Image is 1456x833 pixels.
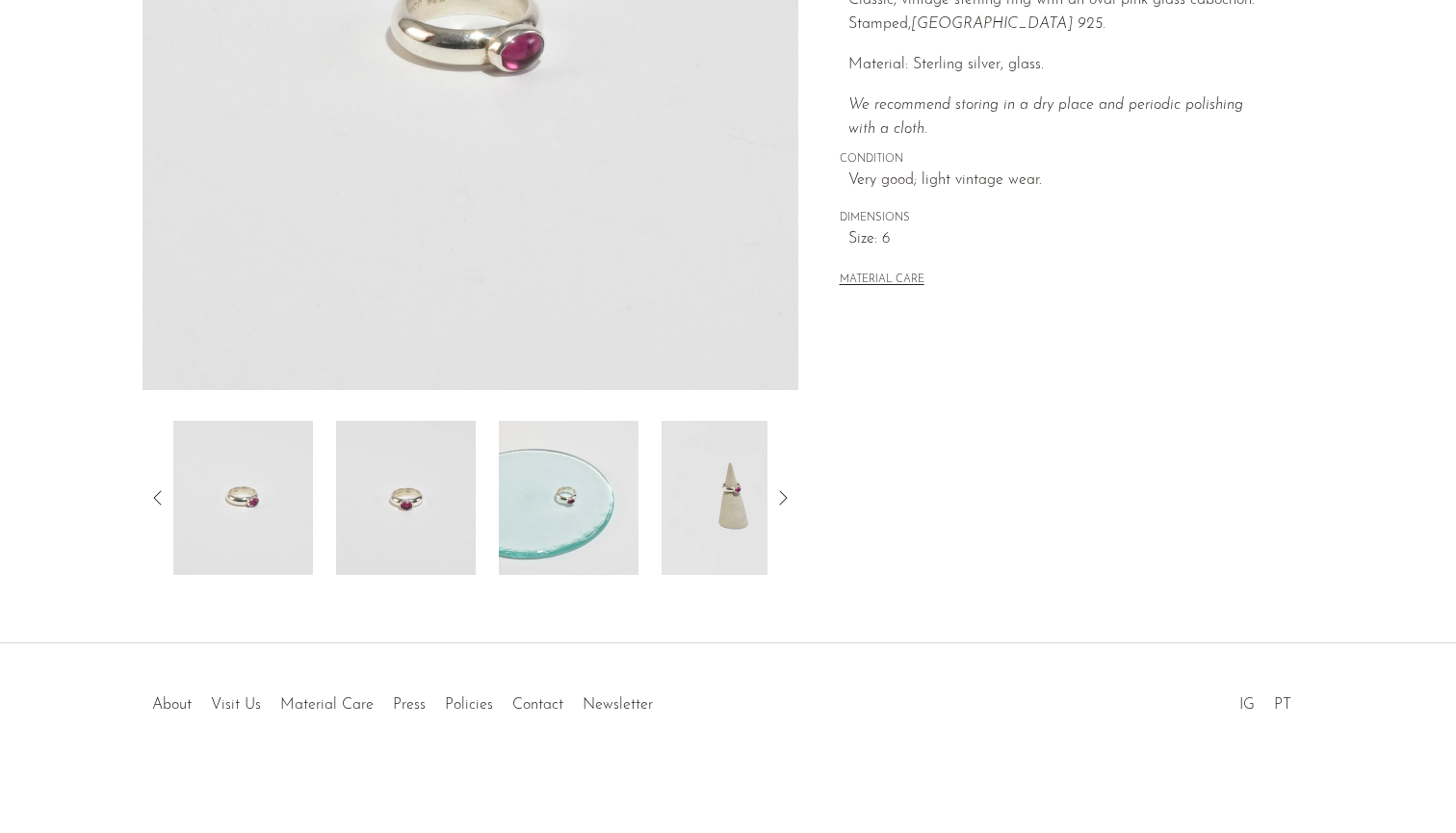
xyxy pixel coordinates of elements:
[393,697,426,713] a: Press
[1230,682,1301,718] ul: Social Medias
[848,227,1273,252] span: Size: 6
[848,169,1273,194] span: Very good; light vintage wear.
[1274,697,1291,713] a: PT
[499,421,638,575] img: Pink Glass Ring
[840,151,1273,169] span: CONDITION
[280,697,374,713] a: Material Care
[848,53,1273,78] p: Material: Sterling silver, glass.
[173,421,313,575] img: Pink Glass Ring
[336,421,476,575] img: Pink Glass Ring
[1239,697,1255,713] a: IG
[840,273,924,288] button: MATERIAL CARE
[143,682,663,718] ul: Quick links
[512,697,563,713] a: Contact
[211,697,261,713] a: Visit Us
[152,697,192,713] a: About
[848,97,1243,138] i: We recommend storing in a dry place and periodic polishing with a cloth.
[911,16,1105,32] em: [GEOGRAPHIC_DATA] 925.
[662,421,801,575] img: Pink Glass Ring
[445,697,493,713] a: Policies
[840,210,1273,227] span: DIMENSIONS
